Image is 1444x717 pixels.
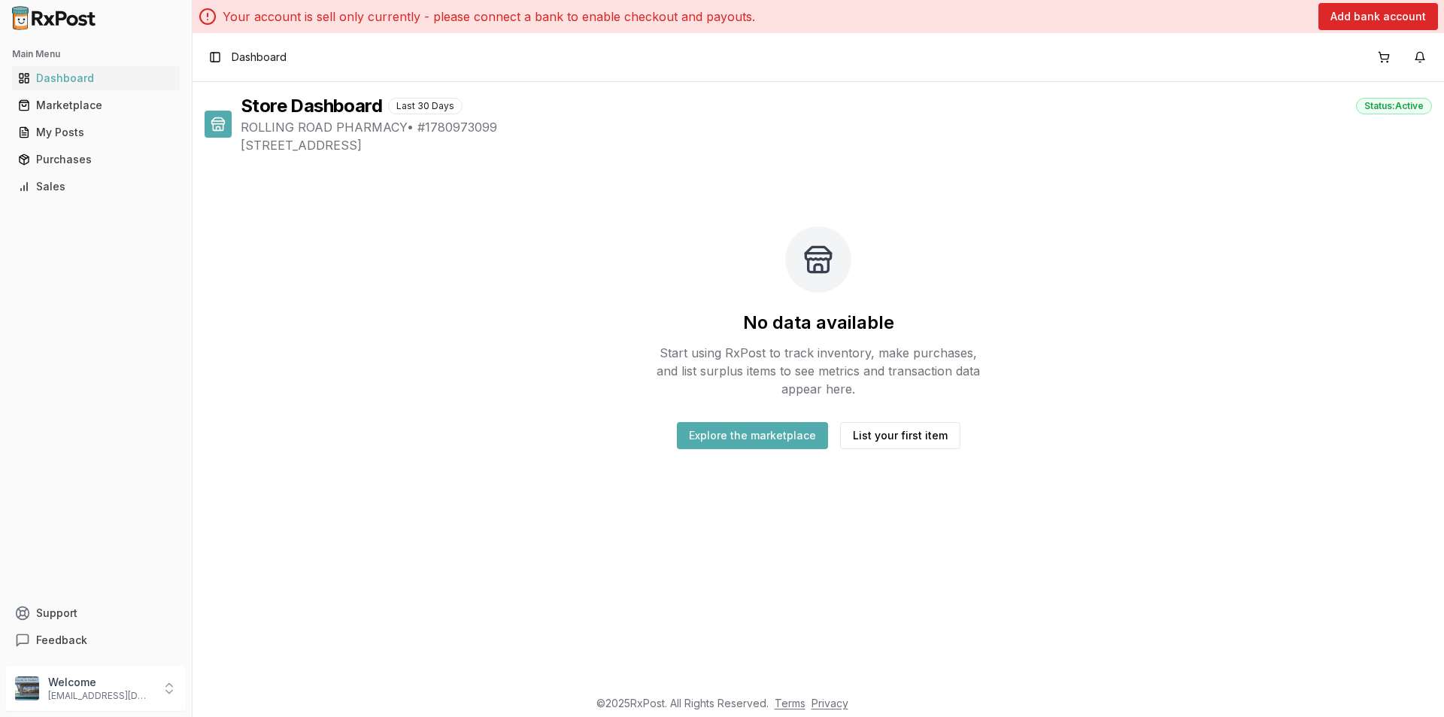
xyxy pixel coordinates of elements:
[6,66,186,90] button: Dashboard
[18,98,174,113] div: Marketplace
[12,146,180,173] a: Purchases
[650,344,987,398] p: Start using RxPost to track inventory, make purchases, and list surplus items to see metrics and ...
[241,118,1432,136] span: ROLLING ROAD PHARMACY • # 1780973099
[12,173,180,200] a: Sales
[6,93,186,117] button: Marketplace
[223,8,755,26] p: Your account is sell only currently - please connect a bank to enable checkout and payouts.
[840,422,960,449] button: List your first item
[388,98,463,114] div: Last 30 Days
[743,311,894,335] h2: No data available
[241,136,1432,154] span: [STREET_ADDRESS]
[241,94,382,118] h1: Store Dashboard
[232,50,287,65] nav: breadcrumb
[18,179,174,194] div: Sales
[1356,98,1432,114] div: Status: Active
[6,147,186,172] button: Purchases
[12,119,180,146] a: My Posts
[677,422,828,449] button: Explore the marketplace
[232,50,287,65] span: Dashboard
[6,175,186,199] button: Sales
[6,627,186,654] button: Feedback
[18,71,174,86] div: Dashboard
[15,676,39,700] img: User avatar
[6,120,186,144] button: My Posts
[48,675,153,690] p: Welcome
[12,92,180,119] a: Marketplace
[811,697,848,709] a: Privacy
[48,690,153,702] p: [EMAIL_ADDRESS][DOMAIN_NAME]
[12,65,180,92] a: Dashboard
[6,600,186,627] button: Support
[775,697,805,709] a: Terms
[1318,3,1438,30] button: Add bank account
[18,125,174,140] div: My Posts
[36,633,87,648] span: Feedback
[6,6,102,30] img: RxPost Logo
[12,48,180,60] h2: Main Menu
[18,152,174,167] div: Purchases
